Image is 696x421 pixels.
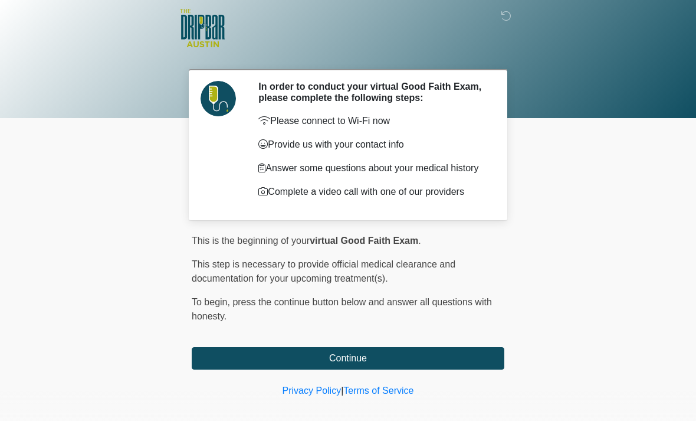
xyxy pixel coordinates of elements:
span: press the continue button below and answer all questions with honesty. [192,297,492,321]
a: Privacy Policy [283,386,342,396]
span: This step is necessary to provide official medical clearance and documentation for your upcoming ... [192,259,455,283]
span: To begin, [192,297,232,307]
span: . [418,236,421,246]
p: Complete a video call with one of our providers [258,185,487,199]
p: Answer some questions about your medical history [258,161,487,175]
strong: virtual Good Faith Exam [310,236,418,246]
span: This is the beginning of your [192,236,310,246]
button: Continue [192,347,504,370]
h2: In order to conduct your virtual Good Faith Exam, please complete the following steps: [258,81,487,103]
p: Please connect to Wi-Fi now [258,114,487,128]
p: Provide us with your contact info [258,138,487,152]
a: | [341,386,343,396]
img: Agent Avatar [201,81,236,116]
a: Terms of Service [343,386,413,396]
img: The DRIPBaR - Austin The Domain Logo [180,9,225,47]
